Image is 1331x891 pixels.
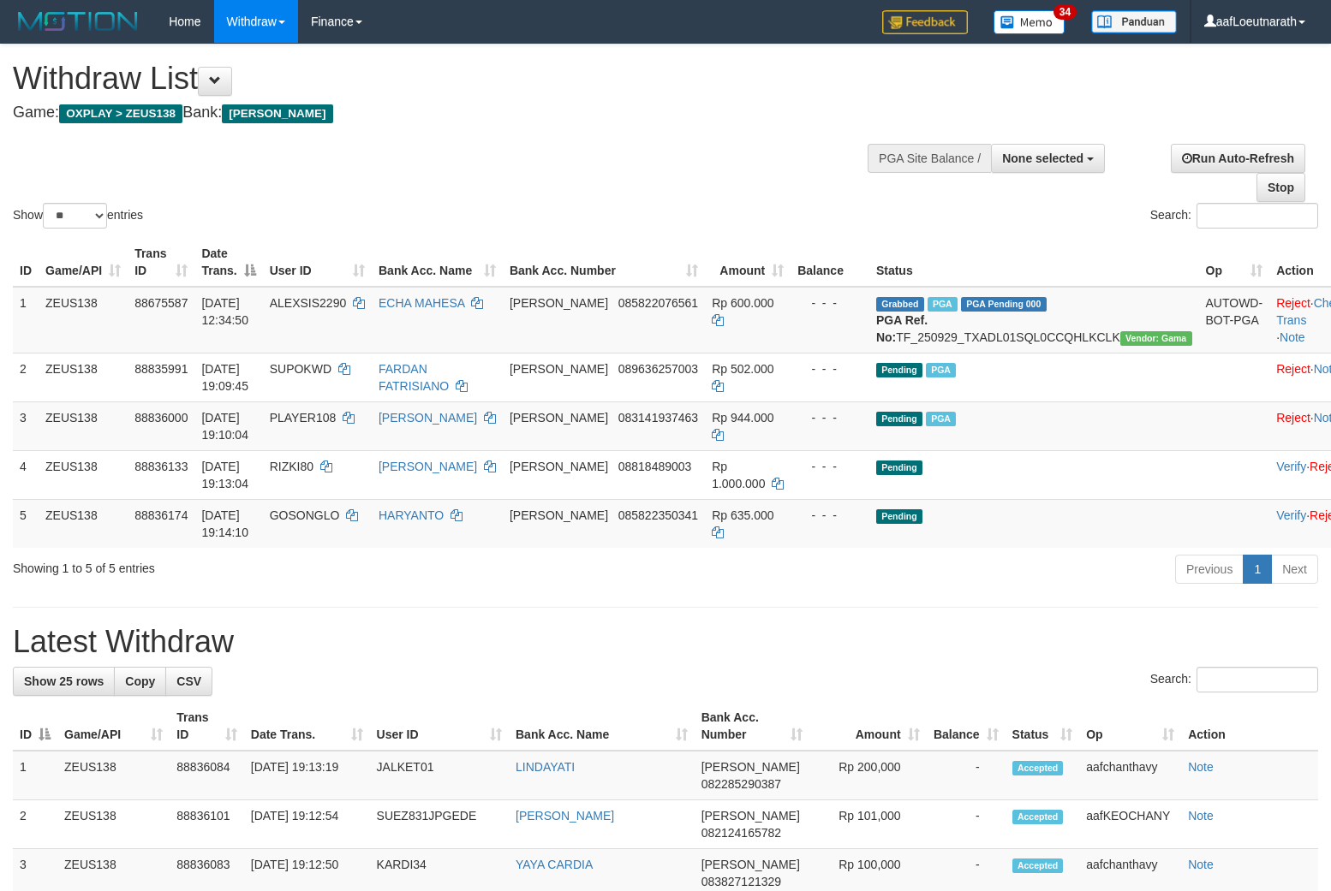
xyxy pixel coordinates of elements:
div: - - - [797,409,862,426]
span: Pending [876,363,922,377]
span: Copy [125,674,155,688]
a: Note [1280,330,1305,344]
span: Rp 1.000.000 [712,460,765,490]
span: Copy 089636257003 to clipboard [618,362,698,376]
th: Op: activate to sort column ascending [1199,238,1270,287]
span: Accepted [1012,761,1064,775]
label: Search: [1150,667,1318,692]
td: - [927,800,1006,849]
img: MOTION_logo.png [13,9,143,34]
td: Rp 101,000 [809,800,926,849]
td: 2 [13,353,39,401]
th: Trans ID: activate to sort column ascending [128,238,194,287]
span: [DATE] 19:13:04 [201,460,248,490]
td: JALKET01 [370,751,509,800]
span: Copy 082124165782 to clipboard [701,826,781,840]
td: ZEUS138 [39,450,128,499]
span: Pending [876,412,922,426]
span: Show 25 rows [24,674,104,688]
span: Copy 083141937463 to clipboard [618,411,698,425]
a: Previous [1175,555,1244,584]
span: Copy 08818489003 to clipboard [618,460,692,473]
div: - - - [797,458,862,475]
td: 3 [13,401,39,450]
span: GOSONGLO [270,508,340,522]
span: 88836000 [134,411,188,425]
a: Run Auto-Refresh [1171,144,1305,173]
th: Status [869,238,1199,287]
th: Balance [791,238,869,287]
span: CSV [176,674,201,688]
th: User ID: activate to sort column ascending [263,238,372,287]
span: 34 [1053,4,1077,20]
img: Button%20Memo.svg [994,10,1065,34]
span: ALEXSIS2290 [270,296,347,310]
span: Copy 085822076561 to clipboard [618,296,698,310]
b: PGA Ref. No: [876,313,928,344]
span: [PERSON_NAME] [222,104,332,123]
a: Next [1271,555,1318,584]
td: ZEUS138 [57,800,170,849]
td: ZEUS138 [57,751,170,800]
span: SUPOKWD [270,362,331,376]
th: Trans ID: activate to sort column ascending [170,702,243,751]
h4: Game: Bank: [13,104,870,122]
span: [DATE] 19:14:10 [201,508,248,539]
th: Amount: activate to sort column ascending [809,702,926,751]
a: LINDAYATI [516,760,575,774]
span: Rp 502.000 [712,362,773,376]
a: CSV [165,667,212,696]
select: Showentries [43,203,107,229]
span: Rp 944.000 [712,411,773,425]
input: Search: [1197,203,1318,229]
span: Marked by aafpengsreynich [928,297,958,312]
label: Show entries [13,203,143,229]
span: Marked by aafpengsreynich [926,363,956,377]
td: [DATE] 19:13:19 [244,751,370,800]
span: Grabbed [876,297,924,312]
a: YAYA CARDIA [516,858,593,871]
a: ECHA MAHESA [379,296,464,310]
td: ZEUS138 [39,499,128,548]
span: [DATE] 19:10:04 [201,411,248,442]
th: ID [13,238,39,287]
td: 1 [13,751,57,800]
th: Bank Acc. Name: activate to sort column ascending [372,238,503,287]
td: SUEZ831JPGEDE [370,800,509,849]
td: 88836084 [170,751,243,800]
th: Bank Acc. Name: activate to sort column ascending [509,702,695,751]
th: User ID: activate to sort column ascending [370,702,509,751]
td: 5 [13,499,39,548]
span: Copy 083827121329 to clipboard [701,875,781,888]
th: Game/API: activate to sort column ascending [57,702,170,751]
img: Feedback.jpg [882,10,968,34]
a: Verify [1276,508,1306,522]
span: 88675587 [134,296,188,310]
h1: Withdraw List [13,62,870,96]
span: Pending [876,509,922,524]
input: Search: [1197,667,1318,692]
a: Reject [1276,362,1310,376]
th: Date Trans.: activate to sort column ascending [244,702,370,751]
td: AUTOWD-BOT-PGA [1199,287,1270,353]
span: [PERSON_NAME] [701,760,800,774]
a: Copy [114,667,166,696]
span: [DATE] 19:09:45 [201,362,248,393]
div: - - - [797,294,862,312]
td: [DATE] 19:12:54 [244,800,370,849]
span: Copy 085822350341 to clipboard [618,508,698,522]
td: Rp 200,000 [809,751,926,800]
td: ZEUS138 [39,401,128,450]
span: OXPLAY > ZEUS138 [59,104,182,123]
span: [PERSON_NAME] [510,296,608,310]
span: Marked by aafpengsreynich [926,412,956,426]
td: 88836101 [170,800,243,849]
span: Rp 635.000 [712,508,773,522]
td: aafchanthavy [1079,751,1181,800]
span: Pending [876,460,922,475]
span: [PERSON_NAME] [701,858,800,871]
span: [PERSON_NAME] [510,362,608,376]
span: None selected [1002,151,1083,165]
th: Game/API: activate to sort column ascending [39,238,128,287]
a: [PERSON_NAME] [516,809,614,823]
